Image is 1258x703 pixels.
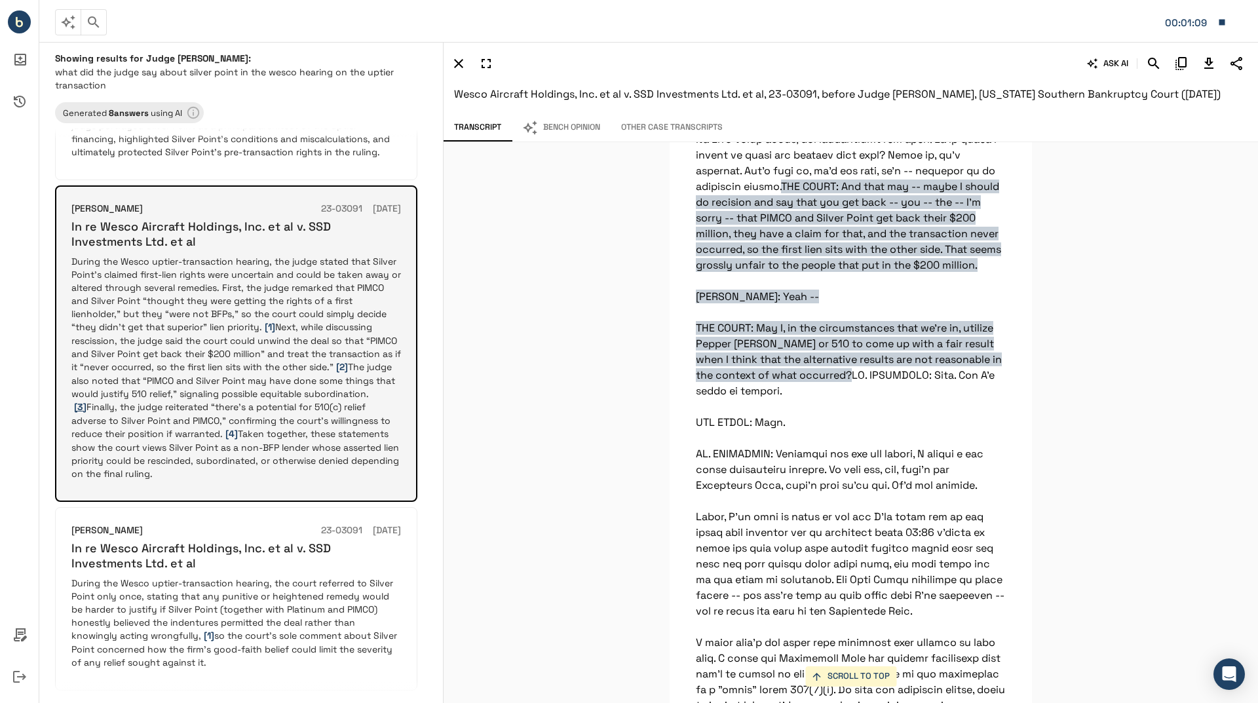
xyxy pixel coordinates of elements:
[444,114,512,142] button: Transcript
[696,180,1002,382] span: THE COURT: And that may -- maybe I should do recision and say that you get back -- you -- the -- ...
[512,114,611,142] button: Bench Opinion
[454,87,1221,101] span: Wesco Aircraft Holdings, Inc. et al v. SSD Investments Ltd. et al, 23-03091, before Judge [PERSON...
[373,202,401,216] h6: [DATE]
[71,577,401,669] p: During the Wesco uptier-transaction hearing, the court referred to Silver Point only once, statin...
[1225,52,1248,75] button: Share Transcript
[55,102,204,123] div: Learn more about your results
[321,523,362,538] h6: 23-03091
[71,541,401,571] h6: In re Wesco Aircraft Holdings, Inc. et al v. SSD Investments Ltd. et al
[611,114,733,142] button: Other Case Transcripts
[1213,658,1245,690] div: Open Intercom Messenger
[1143,52,1165,75] button: Search
[321,202,362,216] h6: 23-03091
[55,107,190,119] span: Generated using AI
[1198,52,1220,75] button: Download Transcript
[71,202,143,216] h6: [PERSON_NAME]
[265,321,275,333] span: [1]
[55,52,427,64] h6: Showing results for Judge [PERSON_NAME]:
[109,107,149,119] b: 8 answer s
[1084,52,1132,75] button: ASK AI
[1165,14,1211,31] div: Matter: 041486.0001
[204,630,214,641] span: [1]
[71,255,401,480] p: During the Wesco uptier-transaction hearing, the judge stated that Silver Point’s claimed first-l...
[71,523,143,538] h6: [PERSON_NAME]
[55,66,427,92] p: what did the judge say about silver point in the wesco hearing on the uptier transaction
[74,401,86,413] span: [3]
[336,361,348,373] span: [2]
[805,666,896,687] button: SCROLL TO TOP
[1170,52,1192,75] button: Copy Citation
[71,219,401,250] h6: In re Wesco Aircraft Holdings, Inc. et al v. SSD Investments Ltd. et al
[1158,9,1233,36] button: Matter: 041486.0001
[225,428,238,440] span: [4]
[373,523,401,538] h6: [DATE]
